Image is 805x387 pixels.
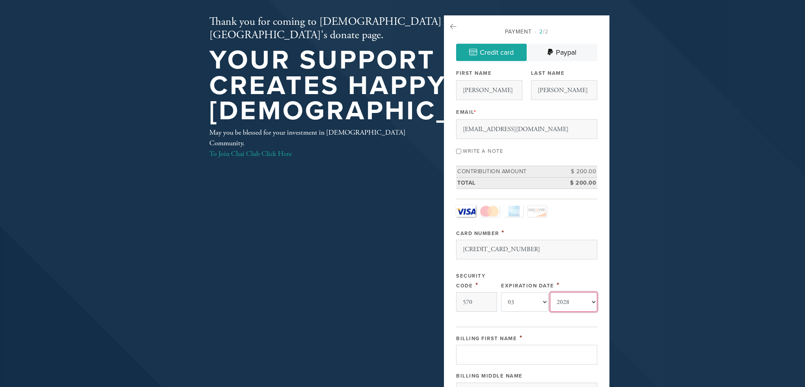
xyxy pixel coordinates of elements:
span: /2 [535,28,548,35]
label: Billing Middle Name [456,373,523,379]
a: Visa [456,205,476,217]
span: This field is required. [520,333,523,342]
td: Total [456,177,562,189]
span: This field is required. [474,109,477,115]
label: Expiration Date [501,283,554,289]
label: Last Name [531,70,565,77]
td: $ 200.00 [562,177,597,189]
select: Expiration Date month [501,292,548,312]
select: Expiration Date year [550,292,597,312]
label: Security Code [456,273,485,289]
h1: Your support creates happy [DEMOGRAPHIC_DATA]! [209,48,548,124]
a: Discover [527,205,547,217]
a: MasterCard [480,205,499,217]
label: Card Number [456,230,499,237]
span: This field is required. [501,228,505,237]
span: This field is required. [475,281,479,289]
td: Contribution Amount [456,166,562,178]
a: To Join Chai Club Click Here [209,149,292,158]
a: Amex [503,205,523,217]
a: Credit card [456,44,527,61]
h2: Thank you for coming to [DEMOGRAPHIC_DATA][GEOGRAPHIC_DATA]'s donate page. [209,15,548,42]
label: First Name [456,70,492,77]
a: Paypal [527,44,597,61]
div: May you be blessed for your investment in [DEMOGRAPHIC_DATA] Community. [209,127,418,159]
label: Email [456,109,476,116]
div: Payment [456,28,597,36]
label: Write a note [463,148,503,154]
label: Billing First Name [456,335,517,342]
span: This field is required. [557,281,560,289]
span: 2 [539,28,543,35]
td: $ 200.00 [562,166,597,178]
